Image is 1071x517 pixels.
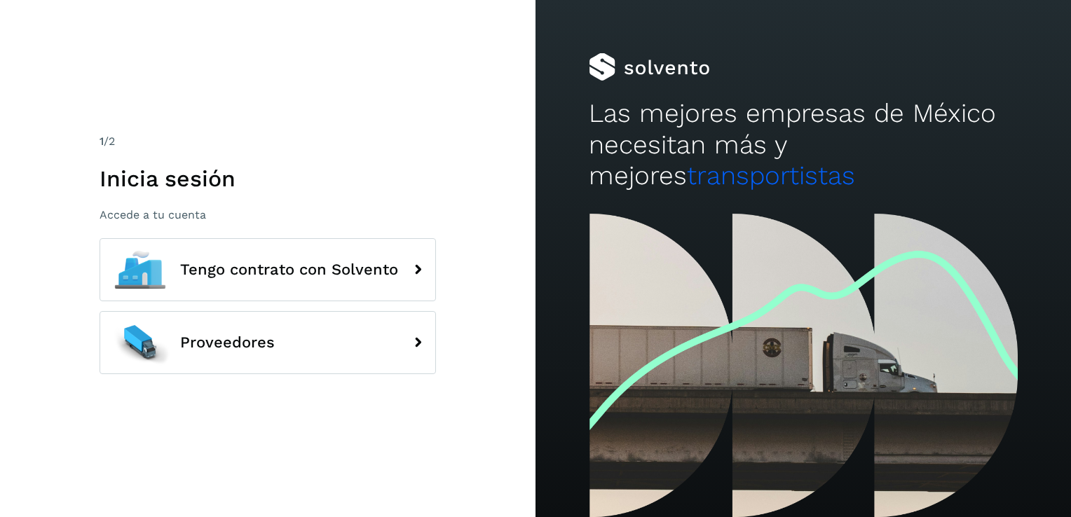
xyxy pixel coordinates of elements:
button: Proveedores [100,311,436,374]
h2: Las mejores empresas de México necesitan más y mejores [589,98,1017,191]
h1: Inicia sesión [100,165,436,192]
span: 1 [100,135,104,148]
button: Tengo contrato con Solvento [100,238,436,301]
span: Proveedores [180,334,275,351]
p: Accede a tu cuenta [100,208,436,221]
span: transportistas [687,160,855,191]
span: Tengo contrato con Solvento [180,261,398,278]
div: /2 [100,133,436,150]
